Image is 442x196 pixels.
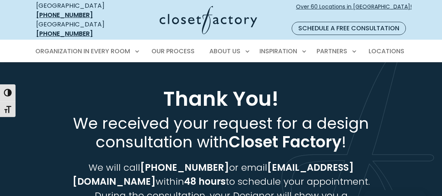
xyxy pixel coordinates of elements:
span: Organization in Every Room [35,47,130,56]
strong: Closet Factory [229,131,341,153]
strong: [PHONE_NUMBER] [140,161,229,174]
img: Closet Factory Logo [160,6,257,34]
strong: [EMAIL_ADDRESS][DOMAIN_NAME] [73,161,354,188]
strong: 48 hours [184,175,226,188]
a: [PHONE_NUMBER] [36,10,93,19]
span: Over 60 Locations in [GEOGRAPHIC_DATA]! [296,3,412,19]
span: About Us [209,47,240,56]
span: Locations [369,47,404,56]
span: We received your request for a design consultation with ! [73,112,369,153]
span: Partners [317,47,347,56]
span: Our Process [151,47,195,56]
div: [GEOGRAPHIC_DATA] [36,20,121,38]
h1: Thank You! [42,87,400,111]
nav: Primary Menu [30,40,412,62]
div: [GEOGRAPHIC_DATA] [36,1,121,20]
a: [PHONE_NUMBER] [36,29,93,38]
a: Schedule a Free Consultation [292,22,406,35]
span: Inspiration [259,47,297,56]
